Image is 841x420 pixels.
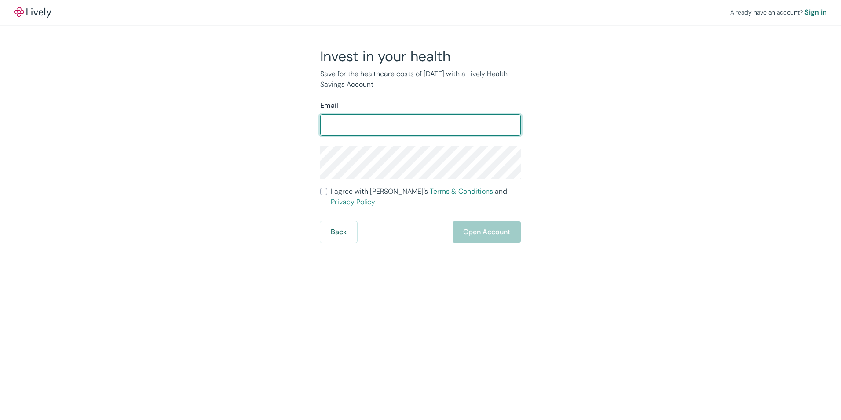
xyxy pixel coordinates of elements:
[14,7,51,18] a: LivelyLively
[320,69,521,90] p: Save for the healthcare costs of [DATE] with a Lively Health Savings Account
[730,7,827,18] div: Already have an account?
[430,187,493,196] a: Terms & Conditions
[14,7,51,18] img: Lively
[331,186,521,207] span: I agree with [PERSON_NAME]’s and
[804,7,827,18] a: Sign in
[320,48,521,65] h2: Invest in your health
[320,221,357,243] button: Back
[320,100,338,111] label: Email
[331,197,375,206] a: Privacy Policy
